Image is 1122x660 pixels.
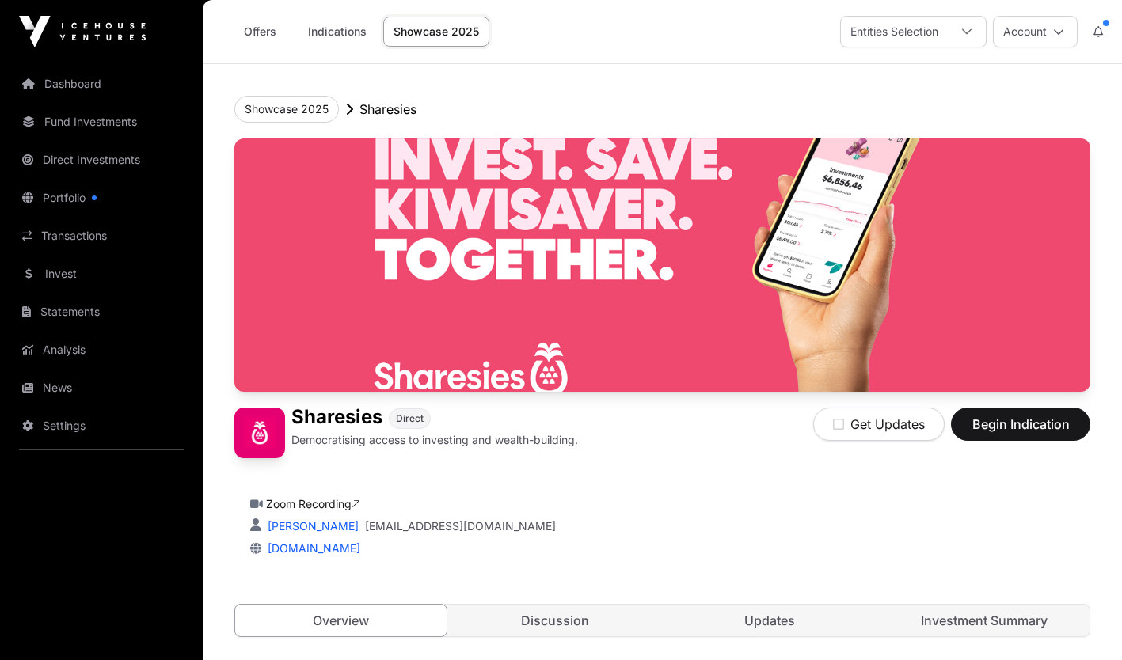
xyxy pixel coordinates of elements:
nav: Tabs [235,605,1090,636]
a: Indications [298,17,377,47]
a: Analysis [13,332,190,367]
a: News [13,370,190,405]
a: Fund Investments [13,104,190,139]
a: Begin Indication [951,423,1090,439]
button: Showcase 2025 [234,96,339,123]
img: Sharesies [234,408,285,458]
button: Account [993,16,1078,47]
button: Get Updates [813,408,945,441]
a: [EMAIL_ADDRESS][DOMAIN_NAME] [365,518,556,534]
span: Direct [396,412,424,425]
a: Settings [13,408,190,443]
a: [PERSON_NAME] [264,519,359,533]
a: Discussion [450,605,661,636]
a: Zoom Recording [266,497,360,510]
div: Entities Selection [841,17,948,47]
a: Overview [234,604,447,637]
p: Democratising access to investing and wealth-building. [291,432,578,448]
a: Dashboard [13,66,190,101]
p: Sharesies [359,100,416,119]
a: [DOMAIN_NAME] [261,541,360,555]
a: Statements [13,294,190,329]
a: Offers [228,17,291,47]
a: Transactions [13,218,190,253]
img: Icehouse Ventures Logo [19,16,146,47]
a: Updates [664,605,876,636]
img: Sharesies [234,138,1090,392]
a: Invest [13,256,190,291]
button: Begin Indication [951,408,1090,441]
h1: Sharesies [291,408,382,429]
span: Begin Indication [971,415,1071,434]
a: Portfolio [13,180,190,215]
a: Showcase 2025 [383,17,489,47]
a: Direct Investments [13,142,190,177]
a: Investment Summary [878,605,1090,636]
